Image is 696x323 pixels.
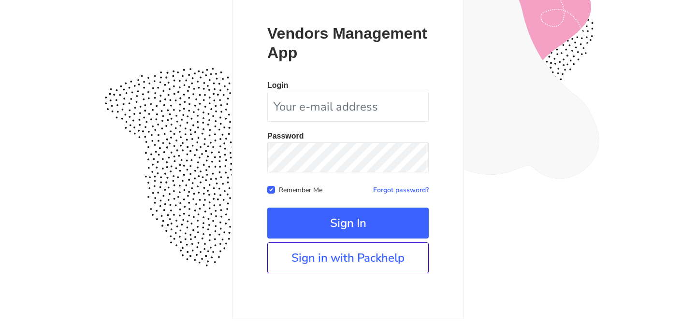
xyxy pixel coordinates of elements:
[267,132,429,140] p: Password
[267,24,429,62] p: Vendors Management App
[267,208,429,239] button: Sign In
[373,185,429,195] a: Forgot password?
[267,82,429,89] p: Login
[267,242,429,273] a: Sign in with Packhelp
[279,184,322,195] label: Remember Me
[267,92,429,122] input: Your e-mail address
